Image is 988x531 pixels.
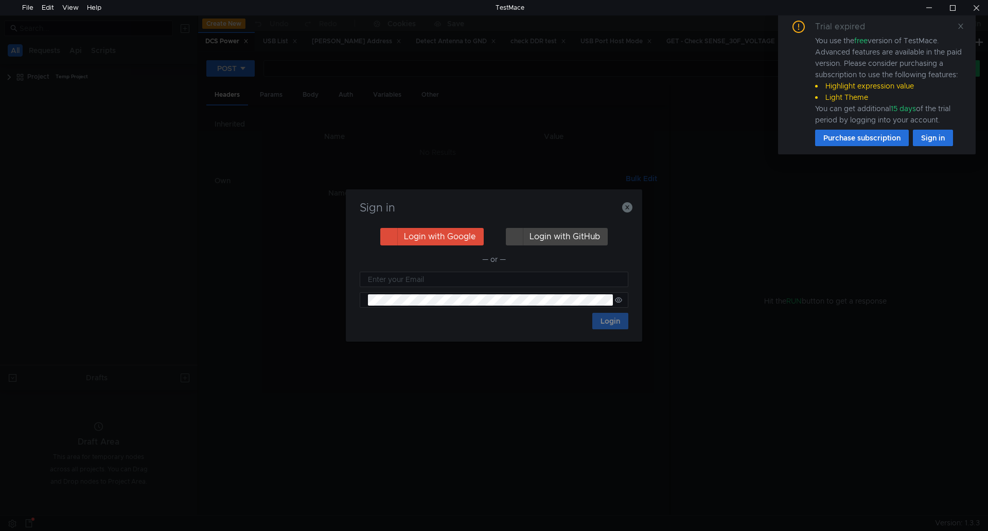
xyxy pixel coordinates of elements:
[358,202,630,214] h3: Sign in
[360,253,628,265] div: — or —
[815,80,963,92] li: Highlight expression value
[815,103,963,126] div: You can get additional of the trial period by logging into your account.
[506,228,608,245] button: Login with GitHub
[815,92,963,103] li: Light Theme
[368,274,622,285] input: Enter your Email
[815,130,909,146] button: Purchase subscription
[380,228,484,245] button: Login with Google
[913,130,953,146] button: Sign in
[815,21,877,33] div: Trial expired
[854,36,868,45] span: free
[815,35,963,126] div: You use the version of TestMace. Advanced features are available in the paid version. Please cons...
[891,104,916,113] span: 15 days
